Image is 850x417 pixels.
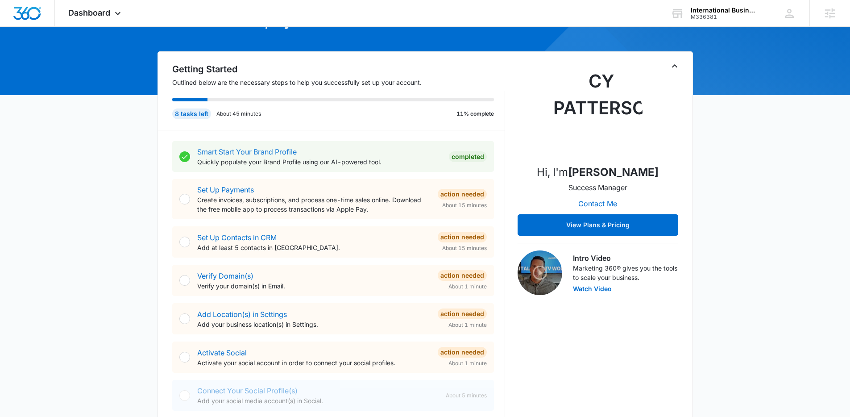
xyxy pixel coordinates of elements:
h3: Intro Video [573,253,678,263]
p: Verify your domain(s) in Email. [197,281,431,291]
button: View Plans & Pricing [518,214,678,236]
p: Activate your social account in order to connect your social profiles. [197,358,431,367]
p: Hi, I'm [537,164,659,180]
p: Create invoices, subscriptions, and process one-time sales online. Download the free mobile app t... [197,195,431,214]
div: Completed [449,151,487,162]
span: About 1 minute [448,359,487,367]
span: About 5 minutes [446,392,487,400]
strong: [PERSON_NAME] [568,166,659,179]
p: Quickly populate your Brand Profile using our AI-powered tool. [197,157,442,167]
div: 8 tasks left [172,108,211,119]
span: Dashboard [68,8,110,17]
button: Toggle Collapse [669,61,680,71]
a: Set Up Payments [197,185,254,194]
span: About 15 minutes [442,201,487,209]
p: Outlined below are the necessary steps to help you successfully set up your account. [172,78,505,87]
p: Add your business location(s) in Settings. [197,320,431,329]
a: Add Location(s) in Settings [197,310,287,319]
p: Marketing 360® gives you the tools to scale your business. [573,263,678,282]
p: About 45 minutes [216,110,261,118]
p: Add your social media account(s) in Social. [197,396,439,405]
span: About 1 minute [448,283,487,291]
a: Activate Social [197,348,247,357]
p: 11% complete [456,110,494,118]
div: account id [691,14,756,20]
div: account name [691,7,756,14]
a: Smart Start Your Brand Profile [197,147,297,156]
p: Add at least 5 contacts in [GEOGRAPHIC_DATA]. [197,243,431,252]
h2: Getting Started [172,63,505,76]
div: Action Needed [438,189,487,200]
span: About 1 minute [448,321,487,329]
span: About 15 minutes [442,244,487,252]
div: Action Needed [438,309,487,319]
a: Set Up Contacts in CRM [197,233,277,242]
p: Success Manager [568,182,627,193]
div: Action Needed [438,347,487,358]
a: Verify Domain(s) [197,271,253,280]
img: Cy Patterson [553,68,643,157]
div: Action Needed [438,232,487,242]
button: Contact Me [569,193,626,214]
div: Action Needed [438,270,487,281]
img: Intro Video [518,250,562,295]
button: Watch Video [573,286,612,292]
